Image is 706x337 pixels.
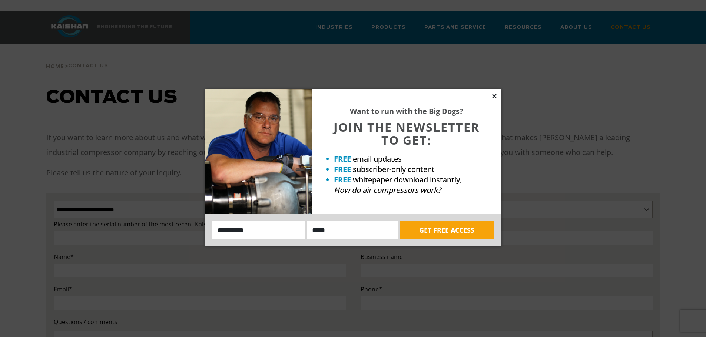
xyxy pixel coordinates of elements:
[334,119,480,148] span: JOIN THE NEWSLETTER TO GET:
[353,164,435,174] span: subscriber-only content
[491,93,498,100] button: Close
[334,154,351,164] strong: FREE
[334,175,351,185] strong: FREE
[353,154,402,164] span: email updates
[307,221,398,239] input: Email
[400,221,494,239] button: GET FREE ACCESS
[353,175,462,185] span: whitepaper download instantly,
[334,185,441,195] em: How do air compressors work?
[350,106,463,116] strong: Want to run with the Big Dogs?
[212,221,305,239] input: Name:
[334,164,351,174] strong: FREE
